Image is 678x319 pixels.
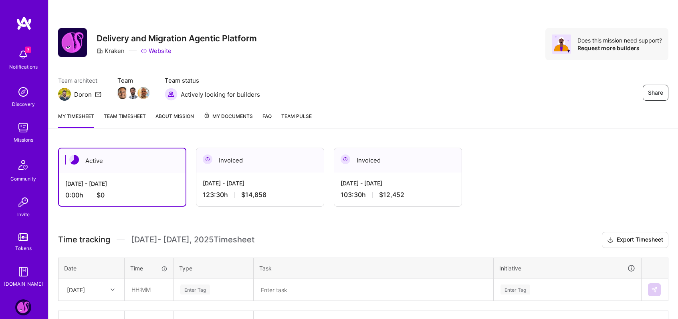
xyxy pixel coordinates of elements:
div: 103:30 h [341,191,455,199]
span: My Documents [204,112,253,121]
img: tokens [18,233,28,241]
div: Invoiced [196,148,324,173]
div: Community [10,175,36,183]
i: icon Chevron [111,288,115,292]
span: Team Pulse [281,113,312,119]
a: FAQ [262,112,272,128]
img: Invoiced [341,154,350,164]
img: guide book [15,264,31,280]
div: [DATE] - [DATE] [65,179,179,188]
button: Share [643,85,668,101]
div: Doron [74,90,92,99]
span: Team status [165,76,260,85]
img: Submit [651,286,658,293]
div: Discovery [12,100,35,108]
i: icon Mail [95,91,101,98]
div: Initiative [499,264,636,273]
a: Team Member Avatar [117,86,128,100]
div: [DATE] - [DATE] [341,179,455,187]
span: Team architect [58,76,101,85]
div: Does this mission need support? [577,37,662,44]
div: 0:00 h [65,191,179,199]
div: Notifications [9,63,38,71]
div: [DATE] [67,285,85,294]
div: Invite [17,210,30,219]
img: bell [15,47,31,63]
img: Invoiced [203,154,212,164]
img: Invite [15,194,31,210]
button: Export Timesheet [602,232,668,248]
img: logo [16,16,32,30]
a: Team Member Avatar [128,86,138,100]
th: Date [59,258,125,278]
img: teamwork [15,120,31,136]
div: Enter Tag [180,283,210,296]
a: Kraken: Delivery and Migration Agentic Platform [13,299,33,315]
div: Missions [14,136,33,144]
span: Share [648,89,663,97]
div: Kraken [97,47,125,55]
div: [DOMAIN_NAME] [4,280,43,288]
h3: Delivery and Migration Agentic Platform [97,33,257,43]
span: $0 [97,191,105,199]
a: Team Pulse [281,112,312,128]
input: HH:MM [125,279,173,300]
div: Invoiced [334,148,462,173]
a: Team timesheet [104,112,146,128]
i: icon CompanyGray [97,48,103,54]
span: $14,858 [241,191,266,199]
a: My Documents [204,112,253,128]
div: Active [59,148,186,173]
img: Kraken: Delivery and Migration Agentic Platform [15,299,31,315]
img: Actively looking for builders [165,88,178,101]
span: [DATE] - [DATE] , 2025 Timesheet [131,235,254,245]
span: Team [117,76,149,85]
div: Tokens [15,244,32,252]
img: Team Member Avatar [127,87,139,99]
img: Company Logo [58,28,87,57]
img: Community [14,155,33,175]
th: Task [254,258,494,278]
div: Time [130,264,167,272]
img: Active [69,155,79,165]
i: icon Download [607,236,613,244]
div: [DATE] - [DATE] [203,179,317,187]
img: Team Architect [58,88,71,101]
img: Team Member Avatar [137,87,149,99]
span: Time tracking [58,235,110,245]
a: About Mission [155,112,194,128]
a: Website [141,47,172,55]
th: Type [174,258,254,278]
div: 123:30 h [203,191,317,199]
img: Avatar [552,35,571,54]
img: discovery [15,84,31,100]
span: Actively looking for builders [181,90,260,99]
span: $12,452 [379,191,404,199]
div: Enter Tag [500,283,530,296]
a: Team Member Avatar [138,86,149,100]
span: 3 [25,47,31,53]
img: Team Member Avatar [117,87,129,99]
div: Request more builders [577,44,662,52]
a: My timesheet [58,112,94,128]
